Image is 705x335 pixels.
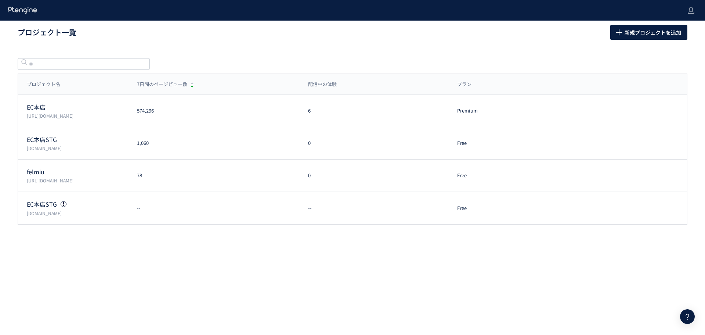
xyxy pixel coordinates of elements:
[299,107,449,114] div: 6
[27,177,128,183] p: https://felmiu.com
[27,168,128,176] p: felmiu
[448,140,577,147] div: Free
[308,81,337,88] span: 配信中の体験
[128,140,299,147] div: 1,060
[448,172,577,179] div: Free
[610,25,687,40] button: 新規プロジェクトを追加
[299,140,449,147] div: 0
[625,25,681,40] span: 新規プロジェクトを追加
[457,81,471,88] span: プラン
[27,103,128,111] p: EC本店
[128,107,299,114] div: 574,296
[137,81,187,88] span: 7日間のページビュー数
[18,27,594,38] h1: プロジェクト一覧
[27,210,128,216] p: stg.etvos.com
[128,205,299,212] div: --
[27,113,128,119] p: https://etvos.com
[448,107,577,114] div: Premium
[27,135,128,144] p: EC本店STG
[299,172,449,179] div: 0
[128,172,299,179] div: 78
[299,205,449,212] div: --
[27,200,128,209] p: EC本店STG
[448,205,577,212] div: Free
[27,81,60,88] span: プロジェクト名
[27,145,128,151] p: stg.etvos.com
